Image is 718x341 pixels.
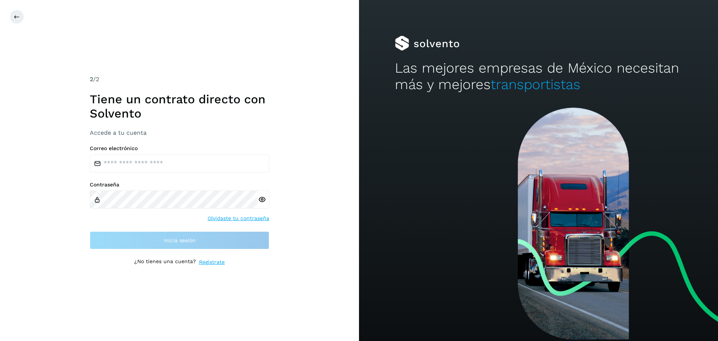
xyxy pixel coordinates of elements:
span: 2 [90,76,93,83]
h3: Accede a tu cuenta [90,129,269,136]
h1: Tiene un contrato directo con Solvento [90,92,269,121]
a: Olvidaste tu contraseña [208,214,269,222]
label: Contraseña [90,182,269,188]
button: Inicia sesión [90,231,269,249]
a: Regístrate [199,258,225,266]
p: ¿No tienes una cuenta? [134,258,196,266]
span: transportistas [491,76,580,92]
span: Inicia sesión [164,238,196,243]
h2: Las mejores empresas de México necesitan más y mejores [395,60,682,93]
label: Correo electrónico [90,145,269,152]
div: /2 [90,75,269,84]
